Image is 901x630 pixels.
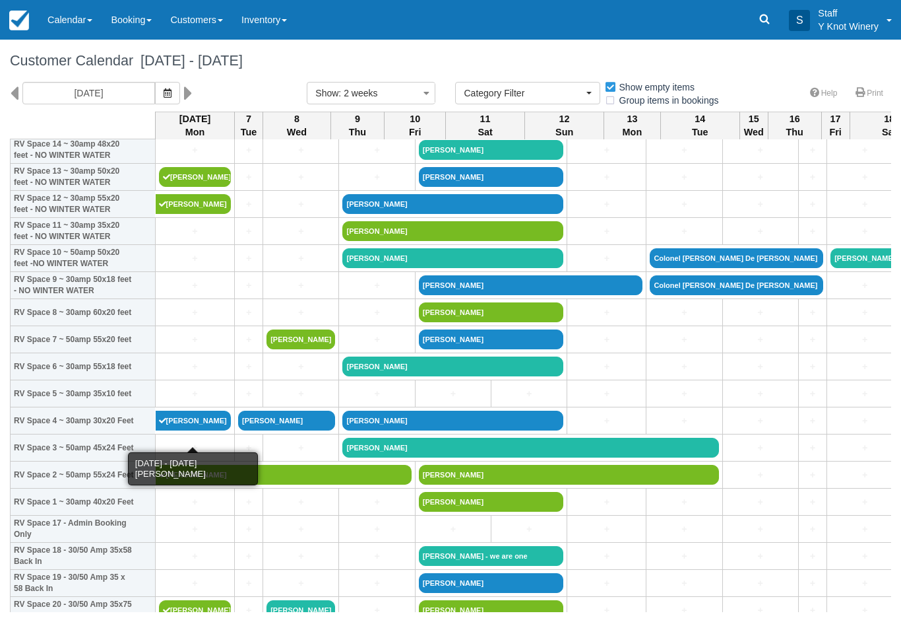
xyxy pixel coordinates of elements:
[238,333,259,347] a: +
[238,604,259,617] a: +
[726,143,795,157] a: +
[571,604,642,617] a: +
[821,112,850,139] th: 17 Fri
[419,492,564,512] a: [PERSON_NAME]
[789,10,810,31] div: S
[571,306,642,320] a: +
[266,143,335,157] a: +
[830,414,899,428] a: +
[342,143,411,157] a: +
[159,495,231,509] a: +
[419,600,564,620] a: [PERSON_NAME]
[650,522,718,536] a: +
[830,225,899,238] a: +
[159,549,231,563] a: +
[11,570,156,597] th: RV Space 19 - 30/50 Amp 35 x 58 Back In
[650,577,718,590] a: +
[238,387,259,401] a: +
[650,170,718,184] a: +
[650,387,718,401] a: +
[238,411,335,431] a: [PERSON_NAME]
[650,143,718,157] a: +
[650,333,718,347] a: +
[159,167,231,187] a: [PERSON_NAME]
[159,441,231,455] a: +
[266,577,335,590] a: +
[342,438,718,458] a: [PERSON_NAME]
[650,197,718,211] a: +
[726,197,795,211] a: +
[650,306,718,320] a: +
[604,95,730,104] span: Group items in bookings
[266,360,335,374] a: +
[156,465,412,485] a: [PERSON_NAME]
[419,573,564,593] a: [PERSON_NAME]
[238,360,259,374] a: +
[159,252,231,265] a: +
[802,197,823,211] a: +
[11,489,156,516] th: RV Space 1 ~ 30amp 40x20 Feet
[330,112,385,139] th: 9 Thu
[830,333,899,347] a: +
[11,353,156,380] th: RV Space 6 ~ 30amp 55x18 feet
[11,299,156,326] th: RV Space 8 ~ 30amp 60x20 feet
[342,604,411,617] a: +
[830,279,899,293] a: +
[11,245,156,272] th: RV Space 10 ~ 50amp 50x20 feet -NO WINTER WATER
[263,112,330,139] th: 8 Wed
[159,522,231,536] a: +
[802,577,823,590] a: +
[342,357,563,376] a: [PERSON_NAME]
[266,522,335,536] a: +
[159,333,231,347] a: +
[266,495,335,509] a: +
[571,143,642,157] a: +
[159,225,231,238] a: +
[650,248,823,268] a: Colonel [PERSON_NAME] De [PERSON_NAME]
[802,170,823,184] a: +
[266,306,335,320] a: +
[726,549,795,563] a: +
[238,441,259,455] a: +
[238,577,259,590] a: +
[726,468,795,482] a: +
[768,112,821,139] th: 16 Thu
[238,549,259,563] a: +
[10,53,891,69] h1: Customer Calendar
[802,495,823,509] a: +
[726,333,795,347] a: +
[159,577,231,590] a: +
[11,516,156,543] th: RV Space 17 - Admin Booking Only
[650,225,718,238] a: +
[266,197,335,211] a: +
[11,191,156,218] th: RV Space 12 ~ 30amp 55x20 feet - NO WINTER WATER
[802,143,823,157] a: +
[802,522,823,536] a: +
[571,197,642,211] a: +
[238,306,259,320] a: +
[342,194,563,214] a: [PERSON_NAME]
[830,197,899,211] a: +
[830,495,899,509] a: +
[342,495,411,509] a: +
[419,167,564,187] a: [PERSON_NAME]
[238,143,259,157] a: +
[571,549,642,563] a: +
[342,522,411,536] a: +
[419,546,564,566] a: [PERSON_NAME] - we are one
[342,170,411,184] a: +
[802,306,823,320] a: +
[238,197,259,211] a: +
[571,225,642,238] a: +
[571,387,642,401] a: +
[830,577,899,590] a: +
[419,387,487,401] a: +
[604,90,728,110] label: Group items in bookings
[342,387,411,401] a: +
[739,112,768,139] th: 15 Wed
[726,360,795,374] a: +
[266,441,335,455] a: +
[830,143,899,157] a: +
[802,468,823,482] a: +
[266,279,335,293] a: +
